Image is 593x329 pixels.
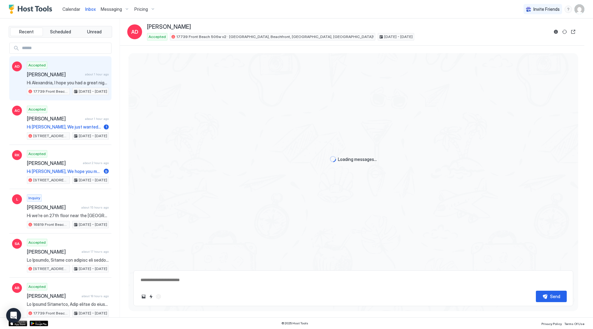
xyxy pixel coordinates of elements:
[27,71,82,78] span: [PERSON_NAME]
[28,195,40,201] span: Inquiry
[15,285,19,291] span: AB
[27,80,109,86] span: Hi Alexandria, I hope you had a great nights sleep last night and settled in ok. I’m just checkin...
[19,43,111,53] input: Input Field
[134,6,148,12] span: Pricing
[176,34,374,40] span: 17739 Front Beach 506w v2 · [GEOGRAPHIC_DATA], Beachfront, [GEOGRAPHIC_DATA], [GEOGRAPHIC_DATA]!
[574,4,584,14] div: User profile
[564,320,584,327] a: Terms Of Use
[9,5,55,14] a: Host Tools Logo
[33,177,68,183] span: [STREET_ADDRESS] · Windsor Palms [PERSON_NAME]'s Ohana Villa, 3mi to Disney!
[79,177,107,183] span: [DATE] - [DATE]
[33,310,68,316] span: 17739 Front Beach 506w v2 · [GEOGRAPHIC_DATA], Beachfront, [GEOGRAPHIC_DATA], [GEOGRAPHIC_DATA]!
[105,169,107,174] span: 9
[384,34,413,40] span: [DATE] - [DATE]
[536,291,567,302] button: Send
[27,116,82,122] span: [PERSON_NAME]
[6,308,21,323] div: Open Intercom Messenger
[149,34,166,40] span: Accepted
[9,321,27,326] a: App Store
[10,27,43,36] button: Recent
[82,250,109,254] span: about 17 hours ago
[28,107,46,112] span: Accepted
[147,293,155,300] button: Quick reply
[28,240,46,245] span: Accepted
[28,62,46,68] span: Accepted
[9,26,112,38] div: tab-group
[27,302,109,307] span: Lo Ipsumd Sitametco, Adip elitse do eiusm temp inc utla etd magn aliq enimadminim venia quis nost...
[19,29,34,35] span: Recent
[27,293,79,299] span: [PERSON_NAME]
[27,204,79,210] span: [PERSON_NAME]
[15,108,20,113] span: AC
[79,222,107,227] span: [DATE] - [DATE]
[44,27,77,36] button: Scheduled
[15,241,19,247] span: SA
[30,321,48,326] a: Google Play Store
[50,29,71,35] span: Scheduled
[101,6,122,12] span: Messaging
[541,320,562,327] a: Privacy Policy
[147,23,191,31] span: [PERSON_NAME]
[85,6,96,12] a: Inbox
[33,89,68,94] span: 17739 Front Beach 506w v2 · [GEOGRAPHIC_DATA], Beachfront, [GEOGRAPHIC_DATA], [GEOGRAPHIC_DATA]!
[85,72,109,76] span: about 1 hour ago
[28,284,46,289] span: Accepted
[27,257,109,263] span: Lo Ipsumdo, Sitame con adipisc eli seddo. E'te inci utl etdo magnaal enimadmin venia-qu nostrudex...
[79,89,107,94] span: [DATE] - [DATE]
[79,266,107,272] span: [DATE] - [DATE]
[330,156,336,162] div: loading
[33,266,68,272] span: [STREET_ADDRESS][PERSON_NAME] · [GEOGRAPHIC_DATA], 11 Pools, Mini-Golf, Walk to Beach!
[27,124,101,130] span: Hi [PERSON_NAME], We just wanted to thank you so much for allowing us to host your family's vacat...
[28,151,46,157] span: Accepted
[281,321,308,325] span: © 2025 Host Tools
[27,160,80,166] span: [PERSON_NAME]
[82,294,109,298] span: about 18 hours ago
[15,64,20,69] span: AD
[33,133,68,139] span: [STREET_ADDRESS][PERSON_NAME] · [GEOGRAPHIC_DATA], 11 Pools, Mini-Golf, Walk to Beach!
[87,29,102,35] span: Unread
[565,6,572,13] div: menu
[15,152,19,158] span: RK
[140,293,147,300] button: Upload image
[564,322,584,326] span: Terms Of Use
[541,322,562,326] span: Privacy Policy
[79,133,107,139] span: [DATE] - [DATE]
[533,6,560,12] span: Invite Friends
[33,222,68,227] span: 16819 Front Beach 2713 · Luxury Beachfront, 3 Pools/Spas, Walk to [GEOGRAPHIC_DATA]
[27,213,109,218] span: Hi we’re on 27th floor near the [GEOGRAPHIC_DATA].
[16,196,18,202] span: L
[131,28,138,36] span: AD
[570,28,577,36] button: Open reservation
[79,310,107,316] span: [DATE] - [DATE]
[106,124,107,129] span: 1
[85,117,109,121] span: about 1 hour ago
[338,157,377,162] span: Loading messages...
[552,28,560,36] button: Reservation information
[561,28,568,36] button: Sync reservation
[83,161,109,165] span: about 2 hours ago
[78,27,111,36] button: Unread
[81,205,109,209] span: about 15 hours ago
[27,249,79,255] span: [PERSON_NAME]
[27,169,101,174] span: Hi [PERSON_NAME], We hope you made it in safely and had a good night's rest. If you need assistan...
[62,6,80,12] a: Calendar
[550,293,560,300] div: Send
